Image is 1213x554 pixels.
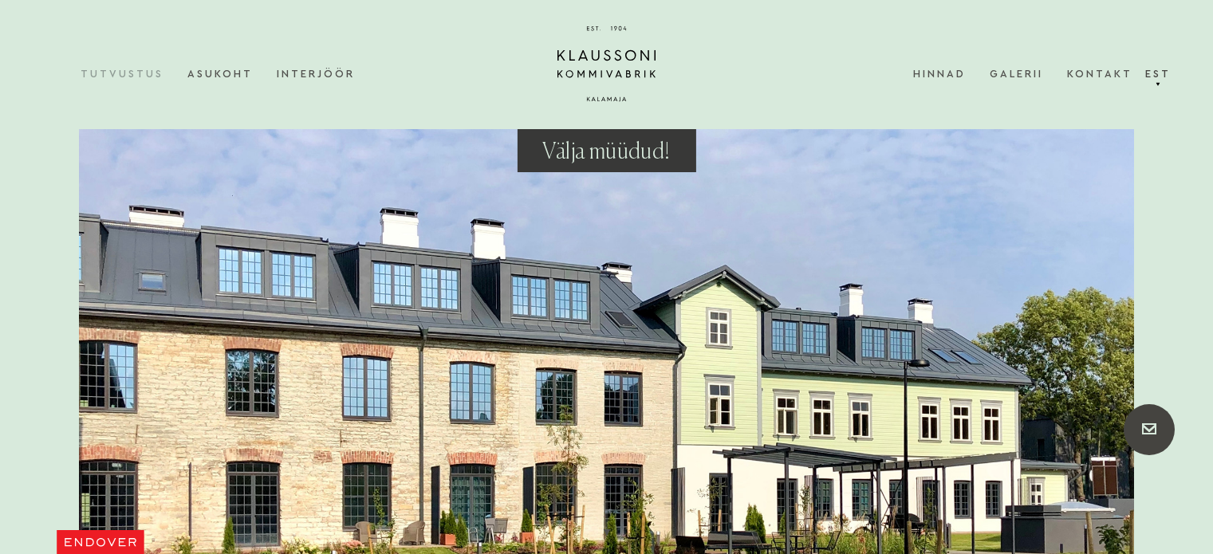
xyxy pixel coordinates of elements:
[542,139,670,166] h3: Välja müüdud!
[1142,49,1174,98] a: Est
[187,49,277,98] a: Asukoht
[1067,49,1132,98] a: Kontakt
[277,49,379,98] a: Interjöör
[81,49,187,98] a: Tutvustus
[913,49,990,98] a: Hinnad
[990,49,1067,98] a: Galerii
